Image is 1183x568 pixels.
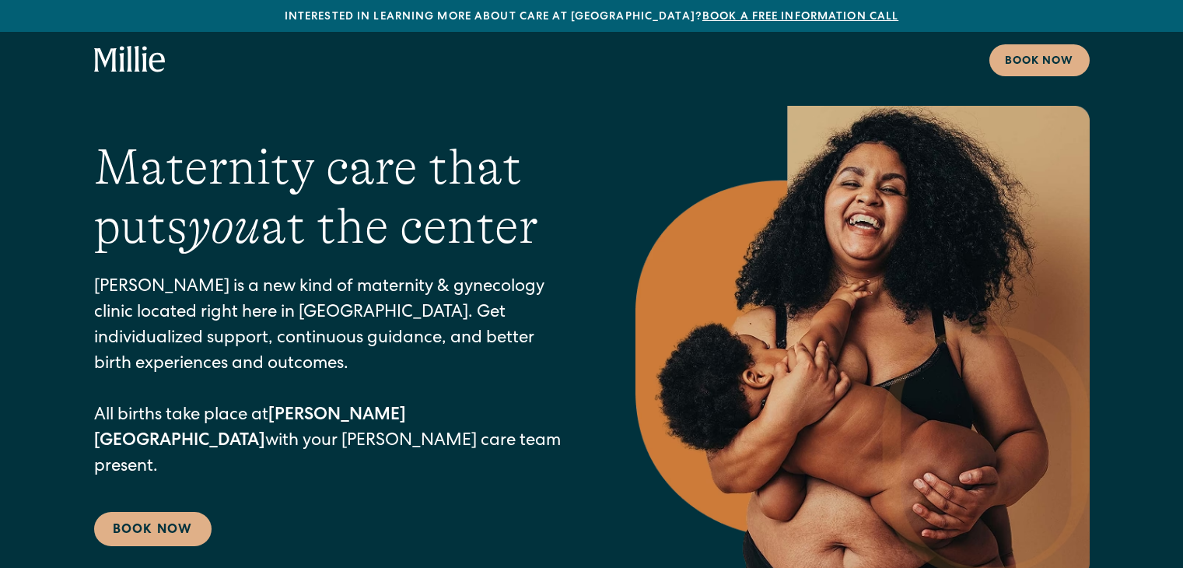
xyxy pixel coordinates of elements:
[1005,54,1074,70] div: Book now
[702,12,898,23] a: Book a free information call
[94,46,166,74] a: home
[187,198,261,254] em: you
[94,275,573,481] p: [PERSON_NAME] is a new kind of maternity & gynecology clinic located right here in [GEOGRAPHIC_DA...
[94,138,573,258] h1: Maternity care that puts at the center
[94,512,212,546] a: Book Now
[989,44,1090,76] a: Book now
